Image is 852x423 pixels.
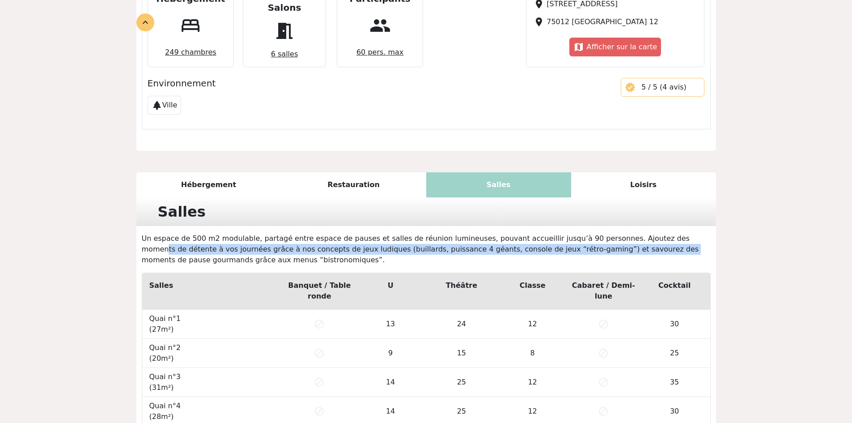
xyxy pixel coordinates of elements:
[639,339,710,368] td: 25
[314,377,325,388] span: block
[355,310,426,339] td: 13
[426,339,497,368] td: 15
[571,172,716,197] div: Loisirs
[314,348,325,359] span: block
[639,273,710,309] th: Cocktail
[355,368,426,397] td: 14
[136,233,716,265] p: Un espace de 500 m2 modulable, partagé entre espace de pauses et salles de réunion lumineuses, po...
[149,402,181,421] span: Quai n°4 (28m²)
[148,96,182,115] div: Ville
[625,82,636,93] span: verified
[152,100,162,111] span: park
[598,319,609,329] span: block
[547,17,658,26] span: 75012 [GEOGRAPHIC_DATA] 12
[639,368,710,397] td: 35
[598,406,609,417] span: block
[281,172,426,197] div: Restauration
[426,368,497,397] td: 25
[270,17,299,45] span: meeting_room
[568,273,639,309] th: Cabaret / Demi-lune
[142,273,284,309] th: Salles
[284,273,355,309] th: Banquet / Table ronde
[497,368,568,397] td: 12
[353,43,407,61] span: 60 pers. max
[426,172,571,197] div: Salles
[149,343,181,363] span: Quai n°2 (20m²)
[426,310,497,339] td: 24
[176,11,205,40] span: bed
[314,406,325,417] span: block
[355,273,426,309] th: U
[148,78,610,89] h5: Environnement
[497,310,568,339] td: 12
[136,172,281,197] div: Hébergement
[153,201,211,222] div: Salles
[149,314,181,333] span: Quai n°1 (27m²)
[267,45,301,63] span: 6 salles
[598,377,609,388] span: block
[355,339,426,368] td: 9
[639,310,710,339] td: 30
[497,339,568,368] td: 8
[497,273,568,309] th: Classe
[161,43,220,61] span: 249 chambres
[598,348,609,359] span: block
[573,42,584,52] span: map
[149,372,181,392] span: Quai n°3 (31m²)
[426,273,497,309] th: Théâtre
[314,319,325,329] span: block
[534,17,544,27] span: place
[136,13,154,31] div: expand_less
[366,11,394,40] span: people
[587,43,657,51] span: Afficher sur la carte
[641,83,687,91] span: 5 / 5 (4 avis)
